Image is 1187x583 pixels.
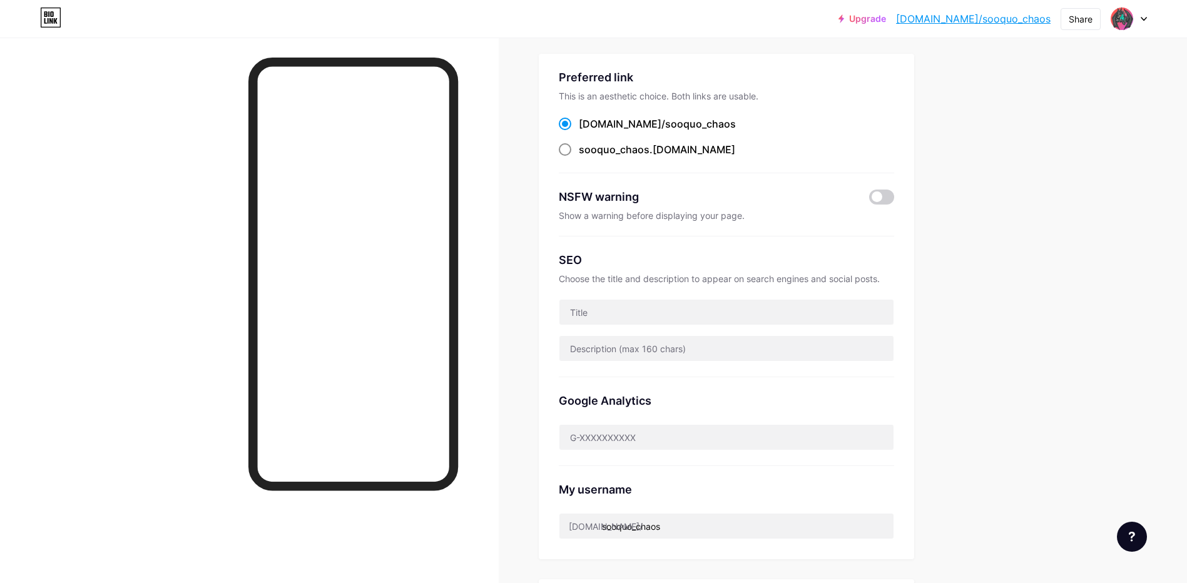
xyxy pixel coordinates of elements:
[1110,7,1134,31] img: sooquo_chaos
[896,11,1051,26] a: [DOMAIN_NAME]/sooquo_chaos
[559,481,894,498] div: My username
[1069,13,1093,26] div: Share
[569,520,643,533] div: [DOMAIN_NAME]/
[559,251,894,268] div: SEO
[559,425,894,450] input: G-XXXXXXXXXX
[559,188,851,205] div: NSFW warning
[579,142,735,157] div: .[DOMAIN_NAME]
[665,118,736,130] span: sooquo_chaos
[559,392,894,409] div: Google Analytics
[559,210,894,221] div: Show a warning before displaying your page.
[559,300,894,325] input: Title
[579,143,650,156] span: sooquo_chaos
[559,336,894,361] input: Description (max 160 chars)
[579,116,736,131] div: [DOMAIN_NAME]/
[559,91,894,101] div: This is an aesthetic choice. Both links are usable.
[838,14,886,24] a: Upgrade
[559,514,894,539] input: username
[559,69,894,86] div: Preferred link
[559,273,894,284] div: Choose the title and description to appear on search engines and social posts.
